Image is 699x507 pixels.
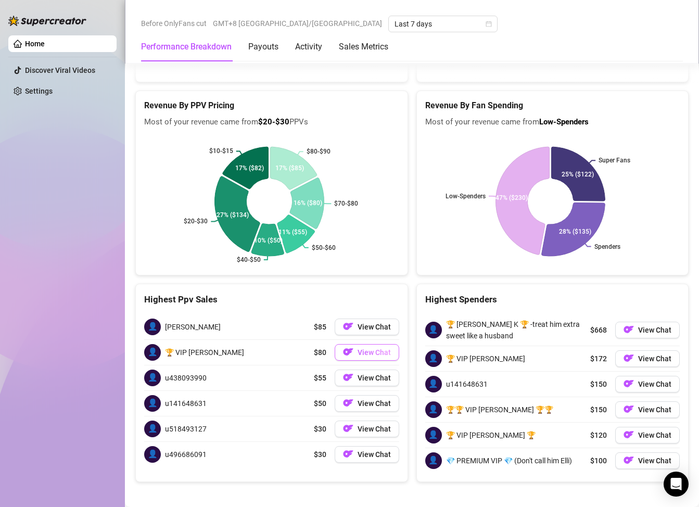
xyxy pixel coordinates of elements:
[590,324,607,336] span: $668
[314,423,326,435] span: $30
[358,323,391,331] span: View Chat
[615,322,680,338] button: OFView Chat
[445,193,485,200] text: Low-Spenders
[144,99,399,112] h5: Revenue By PPV Pricing
[213,16,382,31] span: GMT+8 [GEOGRAPHIC_DATA]/[GEOGRAPHIC_DATA]
[335,446,399,463] button: OFView Chat
[425,376,442,392] span: 👤
[335,319,399,335] button: OFView Chat
[165,449,207,460] span: u496686091
[624,455,634,465] img: OF
[638,326,671,334] span: View Chat
[358,450,391,459] span: View Chat
[446,429,536,441] span: 🏆 VIP [PERSON_NAME] 🏆
[141,16,207,31] span: Before OnlyFans cut
[425,350,442,367] span: 👤
[615,376,680,392] a: OFView Chat
[358,425,391,433] span: View Chat
[615,427,680,443] button: OFView Chat
[8,16,86,26] img: logo-BBDzfeDw.svg
[446,353,525,364] span: 🏆 VIP [PERSON_NAME]
[343,423,353,434] img: OF
[165,321,221,333] span: [PERSON_NAME]
[307,148,331,155] text: $80-$90
[425,293,680,307] div: Highest Spenders
[425,99,680,112] h5: Revenue By Fan Spending
[25,87,53,95] a: Settings
[312,244,336,251] text: $50-$60
[339,41,388,53] div: Sales Metrics
[638,354,671,363] span: View Chat
[638,431,671,439] span: View Chat
[425,322,442,338] span: 👤
[25,66,95,74] a: Discover Viral Videos
[624,378,634,389] img: OF
[615,452,680,469] button: OFView Chat
[638,380,671,388] span: View Chat
[295,41,322,53] div: Activity
[144,370,161,386] span: 👤
[446,378,488,390] span: u141648631
[343,449,353,459] img: OF
[395,16,491,32] span: Last 7 days
[425,116,680,129] span: Most of your revenue came from
[144,344,161,361] span: 👤
[425,427,442,443] span: 👤
[209,147,233,155] text: $10-$15
[335,370,399,386] a: OFView Chat
[314,449,326,460] span: $30
[590,353,607,364] span: $172
[358,399,391,408] span: View Chat
[314,321,326,333] span: $85
[624,353,634,363] img: OF
[314,347,326,358] span: $80
[144,293,399,307] div: Highest Ppv Sales
[425,452,442,469] span: 👤
[25,40,45,48] a: Home
[335,344,399,361] button: OFView Chat
[184,218,208,225] text: $20-$30
[624,429,634,440] img: OF
[358,348,391,357] span: View Chat
[446,455,572,466] span: 💎 PREMIUM VIP 💎 (Don't call him Elli)
[425,401,442,418] span: 👤
[446,319,587,341] span: 🏆 [PERSON_NAME] K 🏆 -treat him extra sweet like a husband
[165,398,207,409] span: u141648631
[615,350,680,367] button: OFView Chat
[664,472,689,497] div: Open Intercom Messenger
[594,243,620,250] text: Spenders
[343,372,353,383] img: OF
[358,374,391,382] span: View Chat
[248,41,278,53] div: Payouts
[343,347,353,357] img: OF
[314,398,326,409] span: $50
[144,446,161,463] span: 👤
[334,200,358,207] text: $70-$80
[615,401,680,418] a: OFView Chat
[141,41,232,53] div: Performance Breakdown
[237,256,261,263] text: $40-$50
[539,117,589,126] b: Low-Spenders
[144,421,161,437] span: 👤
[165,423,207,435] span: u518493127
[624,404,634,414] img: OF
[165,347,244,358] span: 🏆 VIP [PERSON_NAME]
[486,21,492,27] span: calendar
[590,378,607,390] span: $150
[590,404,607,415] span: $150
[624,324,634,335] img: OF
[258,117,289,126] b: $20-$30
[590,455,607,466] span: $100
[165,372,207,384] span: u438093990
[599,157,630,164] text: Super Fans
[144,116,399,129] span: Most of your revenue came from PPVs
[335,421,399,437] button: OFView Chat
[446,404,553,415] span: 🏆🏆 VIP [PERSON_NAME] 🏆🏆
[590,429,607,441] span: $120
